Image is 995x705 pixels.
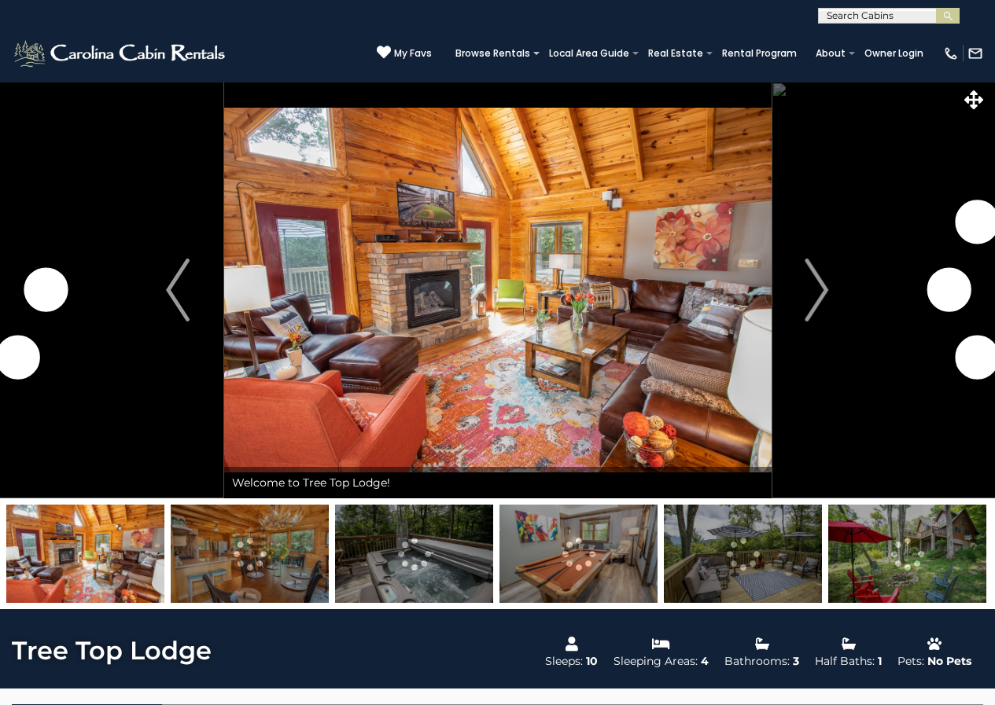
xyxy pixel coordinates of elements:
[967,46,983,61] img: mail-regular-white.png
[808,42,853,64] a: About
[335,505,493,603] img: 163275071
[499,505,658,603] img: 163275072
[166,259,190,321] img: arrow
[805,259,829,321] img: arrow
[541,42,637,64] a: Local Area Guide
[857,42,931,64] a: Owner Login
[131,82,223,498] button: Previous
[224,467,772,498] div: Welcome to Tree Top Lodge!
[377,45,432,61] a: My Favs
[171,505,329,603] img: 163275070
[394,46,432,61] span: My Favs
[771,82,863,498] button: Next
[448,42,538,64] a: Browse Rentals
[12,38,230,69] img: White-1-2.png
[6,505,164,603] img: 163275099
[943,46,959,61] img: phone-regular-white.png
[828,505,986,603] img: 163275106
[664,505,822,603] img: 163275073
[640,42,711,64] a: Real Estate
[714,42,805,64] a: Rental Program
